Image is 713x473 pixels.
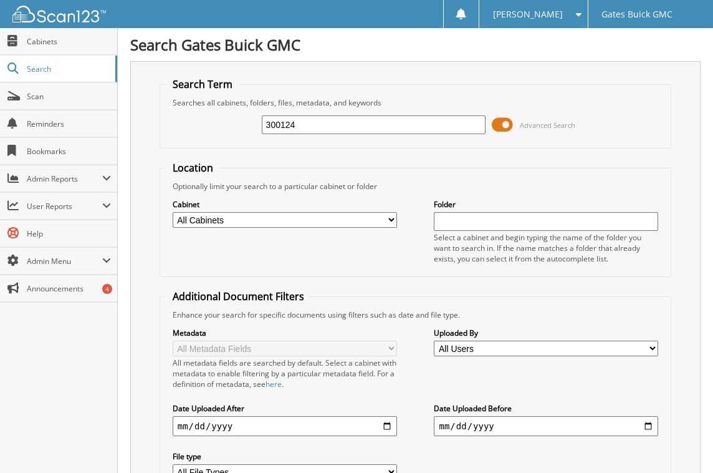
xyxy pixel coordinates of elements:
[434,403,658,414] label: Date Uploaded Before
[434,328,658,338] label: Uploaded By
[27,64,109,74] span: Search
[434,416,658,436] input: end
[27,91,111,102] span: Scan
[166,290,310,303] legend: Additional Document Filters
[520,120,575,130] span: Advanced Search
[27,228,111,239] span: Help
[27,256,102,266] span: Admin Menu
[166,97,665,108] div: Searches all cabinets, folders, files, metadata, and keywords
[27,119,111,129] span: Reminders
[130,34,701,55] h1: Search Gates Buick GMC
[166,310,665,320] div: Enhance your search for specific documents using filters such as date and file type.
[173,403,397,414] label: Date Uploaded After
[166,181,665,192] div: Optionally limit your search to a particular cabinet or folder
[166,77,239,91] legend: Search Term
[493,11,563,18] span: [PERSON_NAME]
[601,11,672,18] span: Gates Buick GMC
[27,146,111,157] span: Bookmarks
[173,451,397,462] label: File type
[102,284,112,294] div: 4
[166,161,219,175] legend: Location
[434,232,658,264] div: Select a cabinet and begin typing the name of the folder you want to search in. If the name match...
[173,328,397,338] label: Metadata
[173,358,397,389] div: All metadata fields are searched by default. Select a cabinet with metadata to enable filtering b...
[27,283,111,294] span: Announcements
[173,416,397,436] input: start
[434,199,658,210] label: Folder
[651,413,713,473] iframe: Chat Widget
[27,201,102,212] span: User Reports
[173,199,397,210] label: Cabinet
[266,379,282,389] a: here
[12,6,106,22] img: scan123-logo-white.svg
[27,173,102,184] span: Admin Reports
[27,36,111,47] span: Cabinets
